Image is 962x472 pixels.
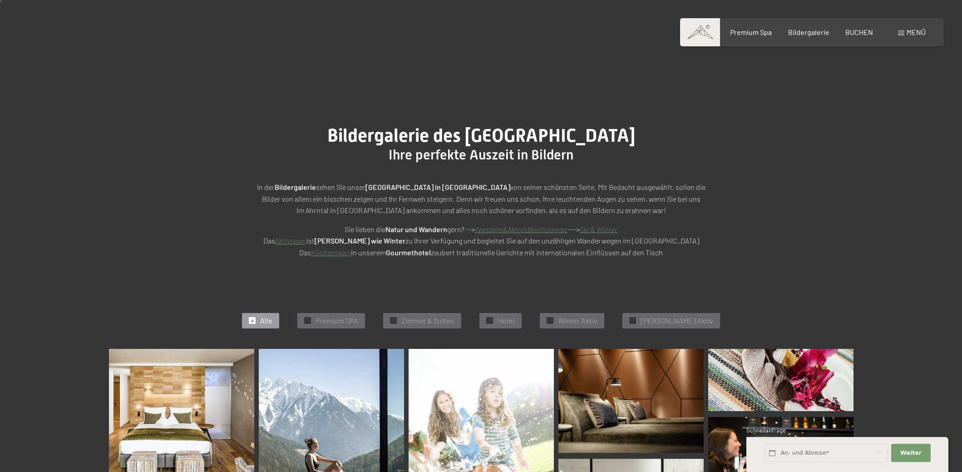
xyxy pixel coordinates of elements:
span: Ihre perfekte Auszeit in Bildern [389,147,573,163]
span: Menü [907,28,926,36]
span: Bildergalerie des [GEOGRAPHIC_DATA] [327,125,635,146]
span: [PERSON_NAME] Aktiv [641,316,713,326]
a: BUCHEN [845,28,873,36]
strong: Bildergalerie [275,183,316,191]
button: Weiter [891,444,930,462]
strong: Gourmethotel [386,248,431,257]
span: Hotel [498,316,515,326]
span: Zimmer & Suiten [401,316,454,326]
a: Bildergalerie [788,28,829,36]
p: In der sehen Sie unser von seiner schönsten Seite. Mit Bedacht ausgewählt, sollen die Bilder von ... [254,181,708,216]
span: ✓ [251,318,254,324]
a: Wandern&AktivitätenSommer [475,225,568,234]
span: ✓ [631,318,635,324]
span: Alle [260,316,272,326]
strong: [GEOGRAPHIC_DATA] in [GEOGRAPHIC_DATA] [365,183,510,191]
img: Bildergalerie [558,349,704,453]
span: ✓ [548,318,552,324]
strong: [PERSON_NAME] wie Winter [315,236,405,245]
img: Bildergalerie [708,349,853,411]
a: Premium Spa [730,28,772,36]
span: Schnellanfrage [746,427,786,434]
p: Sie lieben die gern? --> ---> Das ist zu Ihrer Verfügung und begleitet Sie auf den unzähligen Wan... [254,224,708,258]
a: Küchenteam [311,248,351,257]
a: Aktivteam [275,236,306,245]
span: Winter Aktiv [558,316,597,326]
strong: Natur und Wandern [385,225,447,234]
span: ✓ [488,318,492,324]
span: Premium SPA [316,316,358,326]
span: ✓ [306,318,310,324]
span: ✓ [392,318,395,324]
span: Weiter [900,449,922,457]
a: Ski & Winter [580,225,618,234]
